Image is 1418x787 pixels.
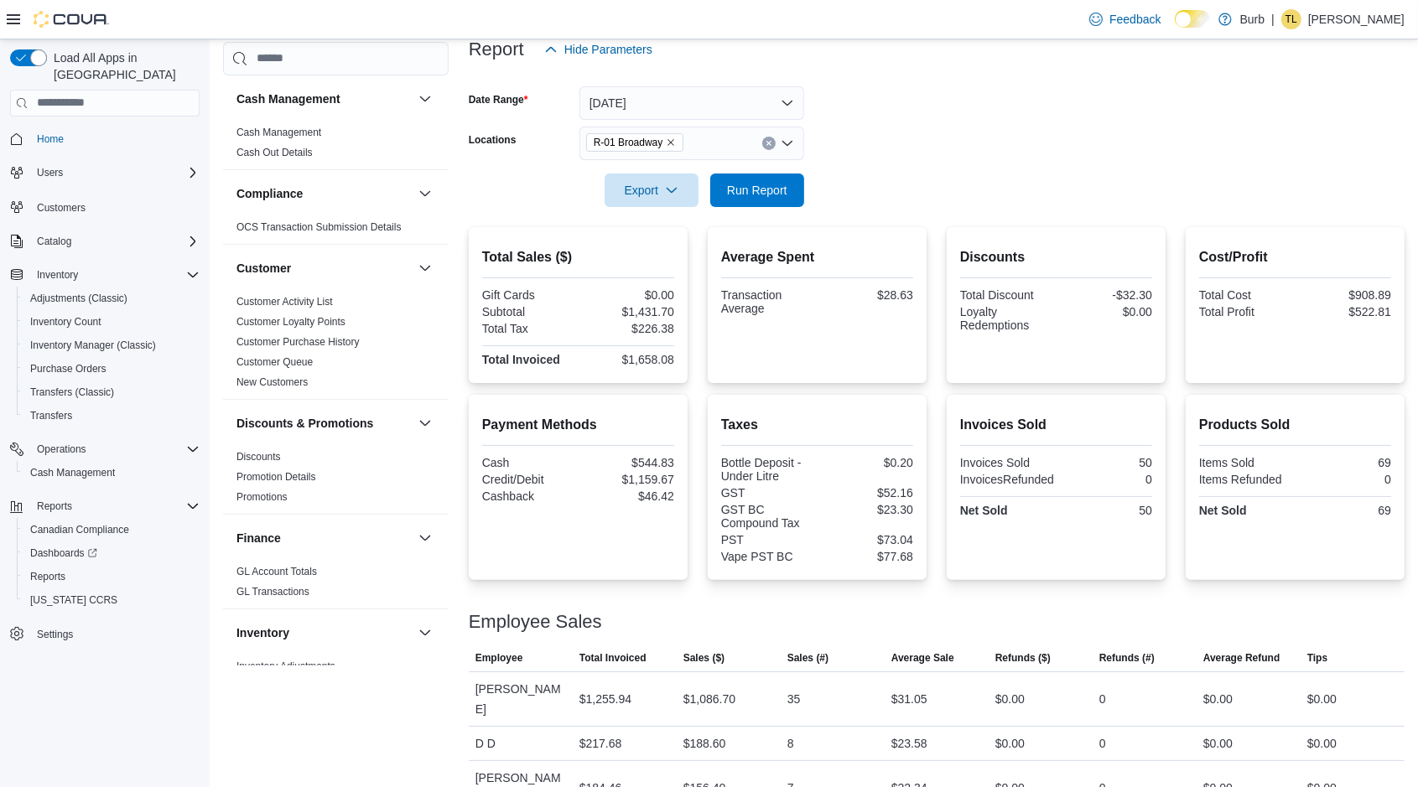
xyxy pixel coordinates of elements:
[995,733,1025,753] div: $0.00
[581,288,674,302] div: $0.00
[960,456,1053,469] div: Invoices Sold
[538,33,659,66] button: Hide Parameters
[17,404,206,427] button: Transfers
[891,651,954,665] span: Average Sale
[30,496,200,516] span: Reports
[236,451,281,463] a: Discounts
[1109,11,1161,28] span: Feedback
[721,486,814,500] div: GST
[236,415,412,432] button: Discounts & Promotions
[17,461,206,484] button: Cash Management
[23,406,79,426] a: Transfers
[787,651,828,665] span: Sales (#)
[1199,504,1247,517] strong: Net Sold
[3,161,206,184] button: Users
[1099,651,1155,665] span: Refunds (#)
[3,230,206,253] button: Catalog
[236,296,333,308] a: Customer Activity List
[1199,288,1292,302] div: Total Cost
[37,500,72,513] span: Reports
[30,129,70,149] a: Home
[23,359,200,379] span: Purchase Orders
[37,628,73,641] span: Settings
[1199,305,1292,318] div: Total Profit
[30,362,106,375] span: Purchase Orders
[236,185,412,202] button: Compliance
[23,463,200,483] span: Cash Management
[236,146,313,159] span: Cash Out Details
[30,265,200,285] span: Inventory
[23,520,200,540] span: Canadian Compliance
[236,147,313,158] a: Cash Out Details
[34,11,109,28] img: Cova
[236,336,360,348] a: Customer Purchase History
[475,651,523,665] span: Employee
[960,305,1053,332] div: Loyalty Redemptions
[666,137,676,148] button: Remove R-01 Broadway from selection in this group
[781,137,794,150] button: Open list of options
[1298,473,1391,486] div: 0
[1286,9,1297,29] span: TL
[23,382,200,402] span: Transfers (Classic)
[236,356,313,368] a: Customer Queue
[3,622,206,646] button: Settings
[23,382,121,402] a: Transfers (Classic)
[23,567,72,587] a: Reports
[23,312,200,332] span: Inventory Count
[1199,247,1391,267] h2: Cost/Profit
[30,292,127,305] span: Adjustments (Classic)
[482,456,575,469] div: Cash
[236,91,412,107] button: Cash Management
[482,489,575,503] div: Cashback
[482,247,674,267] h2: Total Sales ($)
[787,733,794,753] div: 8
[236,315,345,329] span: Customer Loyalty Points
[615,173,688,207] span: Export
[415,528,435,548] button: Finance
[581,322,674,335] div: $226.38
[1059,456,1152,469] div: 50
[236,295,333,308] span: Customer Activity List
[236,260,291,277] h3: Customer
[1061,473,1152,486] div: 0
[17,565,206,588] button: Reports
[960,504,1008,517] strong: Net Sold
[30,386,114,399] span: Transfers (Classic)
[236,566,317,577] a: GL Account Totals
[581,305,674,318] div: $1,431.70
[469,612,602,632] h3: Employee Sales
[482,353,560,366] strong: Total Invoiced
[236,490,288,504] span: Promotions
[581,353,674,366] div: $1,658.08
[23,288,134,308] a: Adjustments (Classic)
[17,287,206,310] button: Adjustments (Classic)
[37,166,63,179] span: Users
[3,127,206,151] button: Home
[47,49,200,83] span: Load All Apps in [GEOGRAPHIC_DATA]
[236,126,321,139] span: Cash Management
[820,456,913,469] div: $0.20
[3,263,206,287] button: Inventory
[37,235,71,248] span: Catalog
[721,247,913,267] h2: Average Spent
[223,562,449,608] div: Finance
[236,221,402,233] a: OCS Transaction Submission Details
[820,486,913,500] div: $52.16
[17,541,206,565] a: Dashboards
[236,624,289,641] h3: Inventory
[1099,689,1106,709] div: 0
[223,122,449,169] div: Cash Management
[23,288,200,308] span: Adjustments (Classic)
[1059,288,1152,302] div: -$32.30
[762,137,776,150] button: Clear input
[223,217,449,244] div: Compliance
[1099,733,1106,753] div: 0
[1199,415,1391,435] h2: Products Sold
[1298,504,1391,517] div: 69
[37,268,78,282] span: Inventory
[469,672,573,726] div: [PERSON_NAME]
[721,503,814,530] div: GST BC Compound Tax
[581,489,674,503] div: $46.42
[579,733,622,753] div: $217.68
[30,163,200,183] span: Users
